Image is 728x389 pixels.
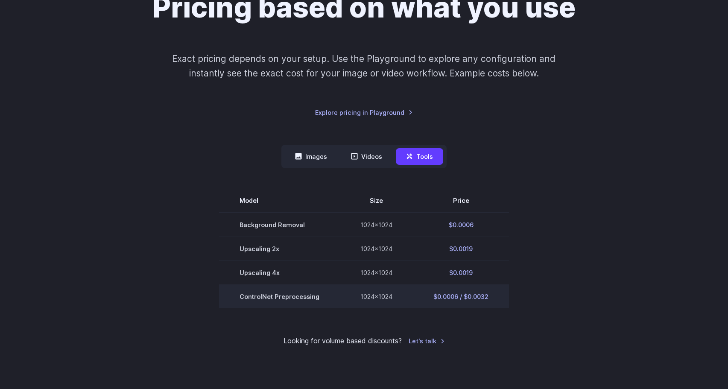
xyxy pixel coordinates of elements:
td: $0.0006 / $0.0032 [413,285,509,309]
p: Exact pricing depends on your setup. Use the Playground to explore any configuration and instantl... [156,52,572,80]
td: $0.0019 [413,261,509,285]
td: $0.0019 [413,237,509,261]
button: Images [285,148,337,165]
td: 1024x1024 [340,285,413,309]
td: Upscaling 4x [219,261,340,285]
td: ControlNet Preprocessing [219,285,340,309]
button: Videos [341,148,392,165]
th: Size [340,189,413,213]
th: Price [413,189,509,213]
th: Model [219,189,340,213]
td: 1024x1024 [340,237,413,261]
td: $0.0006 [413,213,509,237]
td: Background Removal [219,213,340,237]
a: Let's talk [409,336,445,346]
small: Looking for volume based discounts? [284,336,402,347]
td: 1024x1024 [340,213,413,237]
td: 1024x1024 [340,261,413,285]
td: Upscaling 2x [219,237,340,261]
a: Explore pricing in Playground [315,108,413,117]
button: Tools [396,148,443,165]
